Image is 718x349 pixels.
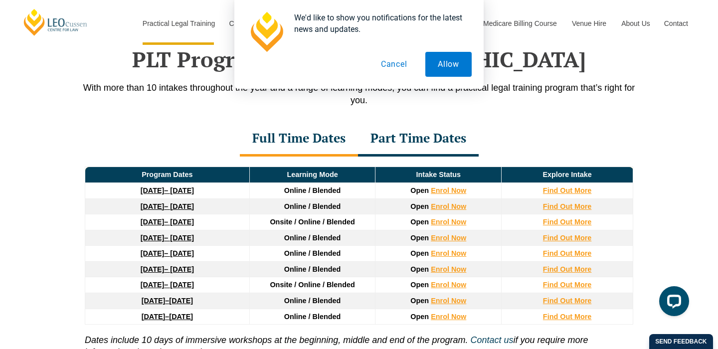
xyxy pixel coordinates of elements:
a: [DATE]– [DATE] [141,218,194,226]
a: [DATE]– [DATE] [141,186,194,194]
strong: [DATE] [141,218,165,226]
a: Find Out More [543,281,592,289]
img: notification icon [246,12,286,52]
div: Full Time Dates [240,122,358,157]
a: Enrol Now [431,249,466,257]
span: Open [410,202,429,210]
div: We'd like to show you notifications for the latest news and updates. [286,12,472,35]
a: Enrol Now [431,186,466,194]
span: Online / Blended [284,297,341,305]
a: Enrol Now [431,297,466,305]
span: Open [410,265,429,273]
td: Intake Status [375,167,502,183]
strong: [DATE] [141,281,165,289]
strong: [DATE] [141,234,165,242]
a: Enrol Now [431,265,466,273]
strong: [DATE] [142,297,166,305]
span: Online / Blended [284,265,341,273]
a: Find Out More [543,249,592,257]
strong: [DATE] [141,202,165,210]
span: Online / Blended [284,234,341,242]
span: Open [410,234,429,242]
span: Open [410,297,429,305]
strong: [DATE] [142,313,166,321]
span: Onsite / Online / Blended [270,281,355,289]
a: Enrol Now [431,281,466,289]
td: Program Dates [85,167,250,183]
span: Online / Blended [284,249,341,257]
span: [DATE] [169,297,193,305]
a: Find Out More [543,202,592,210]
a: Enrol Now [431,202,466,210]
span: Online / Blended [284,313,341,321]
a: [DATE]– [DATE] [141,202,194,210]
a: Find Out More [543,265,592,273]
span: Online / Blended [284,202,341,210]
a: [DATE]– [DATE] [141,265,194,273]
span: Open [410,186,429,194]
a: [DATE]– [DATE] [141,281,194,289]
a: [DATE]– [DATE] [141,234,194,242]
a: [DATE]–[DATE] [142,313,193,321]
a: Find Out More [543,186,592,194]
a: Enrol Now [431,313,466,321]
a: Find Out More [543,234,592,242]
div: Part Time Dates [358,122,479,157]
a: Contact us [470,335,513,345]
strong: [DATE] [141,186,165,194]
a: Enrol Now [431,218,466,226]
p: With more than 10 intakes throughout the year and a range of learning modes, you can find a pract... [75,82,643,107]
a: Find Out More [543,313,592,321]
strong: [DATE] [141,249,165,257]
span: [DATE] [169,313,193,321]
span: Open [410,281,429,289]
strong: [DATE] [141,265,165,273]
i: Dates include 10 days of immersive workshops at the beginning, middle and end of the program. [85,335,468,345]
td: Explore Intake [502,167,633,183]
button: Allow [425,52,472,77]
span: Open [410,218,429,226]
a: Find Out More [543,297,592,305]
span: Onsite / Online / Blended [270,218,355,226]
span: Open [410,313,429,321]
a: Enrol Now [431,234,466,242]
span: Online / Blended [284,186,341,194]
a: [DATE]– [DATE] [141,249,194,257]
span: Open [410,249,429,257]
td: Learning Mode [249,167,375,183]
a: [DATE]–[DATE] [142,297,193,305]
button: Cancel [368,52,420,77]
a: Find Out More [543,218,592,226]
iframe: LiveChat chat widget [651,282,693,324]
